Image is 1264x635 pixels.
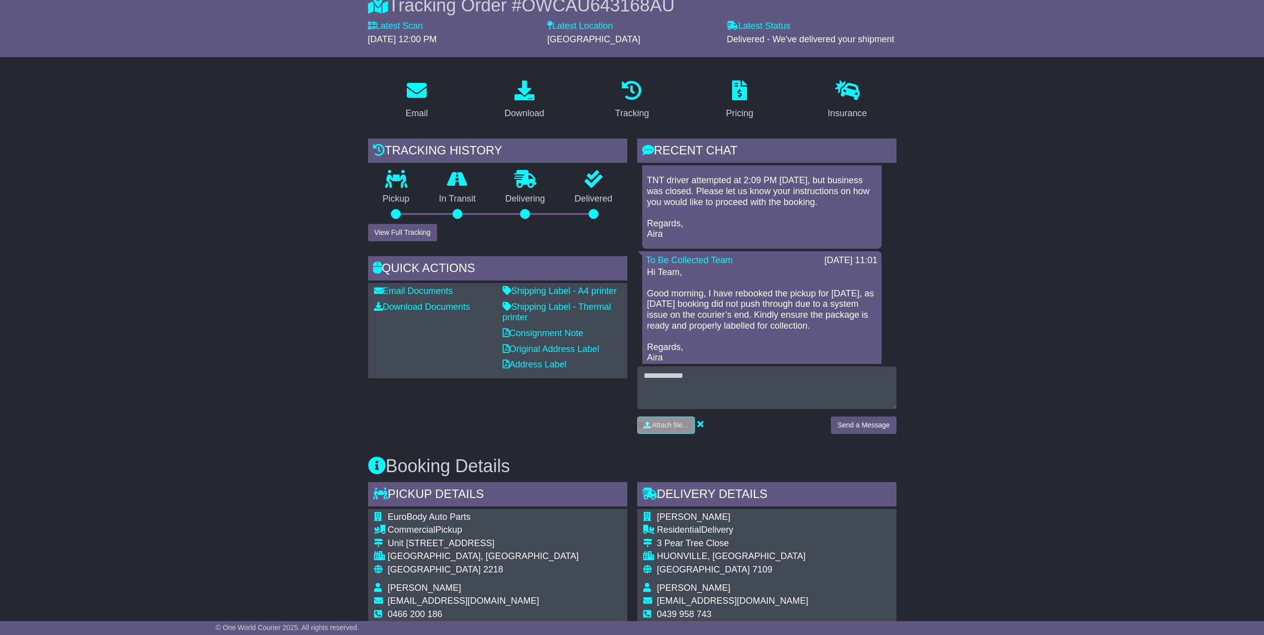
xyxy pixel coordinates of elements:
[368,256,627,283] div: Quick Actions
[388,538,579,549] div: Unit [STREET_ADDRESS]
[637,482,896,509] div: Delivery Details
[657,512,731,522] span: [PERSON_NAME]
[726,107,753,120] div: Pricing
[368,21,423,32] label: Latest Scan
[560,194,627,205] p: Delivered
[483,564,503,574] span: 2218
[368,482,627,509] div: Pickup Details
[503,302,611,323] a: Shipping Label - Thermal printer
[727,21,790,32] label: Latest Status
[368,34,437,44] span: [DATE] 12:00 PM
[216,624,359,632] span: © One World Courier 2025. All rights reserved.
[615,107,649,120] div: Tracking
[505,107,544,120] div: Download
[657,525,701,535] span: Residential
[647,154,877,240] p: Hi Team, TNT driver attempted at 2:09 PM [DATE], but business was closed. Please let us know your...
[388,609,443,619] span: 0466 200 186
[374,286,453,296] a: Email Documents
[824,255,878,266] div: [DATE] 11:01
[647,267,877,363] p: Hi Team, Good morning, I have rebooked the pickup for [DATE], as [DATE] booking did not push thro...
[374,302,470,312] a: Download Documents
[637,139,896,165] div: RECENT CHAT
[547,21,613,32] label: Latest Location
[657,551,809,562] div: HUONVILLE, [GEOGRAPHIC_DATA]
[608,77,655,124] a: Tracking
[657,538,809,549] div: 3 Pear Tree Close
[368,456,896,476] h3: Booking Details
[646,255,733,265] a: To Be Collected Team
[388,551,579,562] div: [GEOGRAPHIC_DATA], [GEOGRAPHIC_DATA]
[831,417,896,434] button: Send a Message
[388,583,461,593] span: [PERSON_NAME]
[503,286,617,296] a: Shipping Label - A4 printer
[388,512,471,522] span: EuroBody Auto Parts
[503,344,599,354] a: Original Address Label
[368,194,425,205] p: Pickup
[388,525,436,535] span: Commercial
[388,564,481,574] span: [GEOGRAPHIC_DATA]
[657,609,712,619] span: 0439 958 743
[399,77,434,124] a: Email
[503,359,567,369] a: Address Label
[388,525,579,536] div: Pickup
[424,194,491,205] p: In Transit
[503,328,584,338] a: Consignment Note
[657,583,731,593] span: [PERSON_NAME]
[388,596,539,606] span: [EMAIL_ADDRESS][DOMAIN_NAME]
[547,34,640,44] span: [GEOGRAPHIC_DATA]
[498,77,551,124] a: Download
[720,77,760,124] a: Pricing
[368,139,627,165] div: Tracking history
[752,564,772,574] span: 7109
[727,34,894,44] span: Delivered - We've delivered your shipment
[491,194,560,205] p: Delivering
[657,564,750,574] span: [GEOGRAPHIC_DATA]
[828,107,867,120] div: Insurance
[657,525,809,536] div: Delivery
[368,224,437,241] button: View Full Tracking
[405,107,428,120] div: Email
[657,596,809,606] span: [EMAIL_ADDRESS][DOMAIN_NAME]
[821,77,874,124] a: Insurance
